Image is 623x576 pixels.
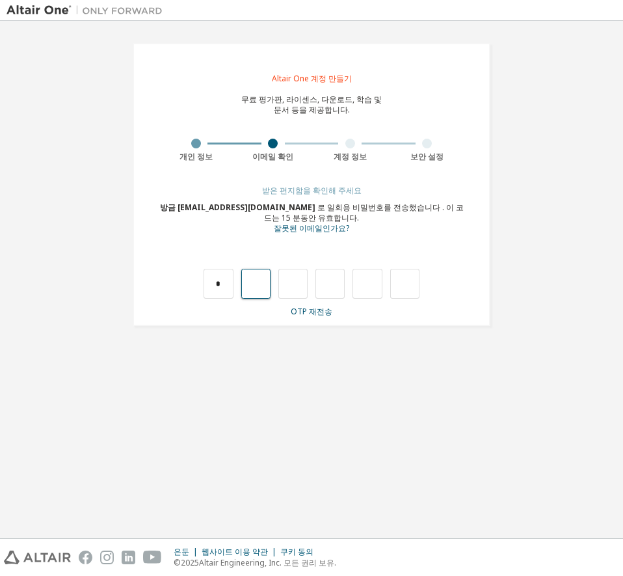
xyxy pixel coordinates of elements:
font: 보안 설정 [410,151,444,162]
font: 2025 [181,557,199,568]
font: 동안 유효합니다 [300,212,357,223]
font: 로 일회용 비밀번호를 전송했습니다 . 이 코드는 [264,202,464,223]
img: linkedin.svg [122,551,135,564]
font: 웹사이트 이용 약관 [202,546,268,557]
font: 쿠키 동의 [280,546,313,557]
font: Altair One 계정 만들기 [272,73,352,84]
img: instagram.svg [100,551,114,564]
a: 등록 양식으로 돌아가기 [274,225,349,233]
font: 문서 등을 제공합니다. [274,104,350,115]
font: 받은 편지함을 확인해 주세요 [262,185,362,196]
img: facebook.svg [79,551,92,564]
font: 15 분 [282,212,300,223]
font: 잘못된 이메일인가요? [274,223,349,234]
font: OTP 재전송 [291,306,332,317]
img: 알타이르 원 [7,4,169,17]
font: 무료 평가판, 라이센스, 다운로드, 학습 및 [241,94,382,105]
font: 방금 [EMAIL_ADDRESS][DOMAIN_NAME] [160,202,315,213]
font: Altair Engineering, Inc. 모든 권리 보유. [199,557,336,568]
font: . [357,212,359,223]
font: © [174,557,181,568]
font: 은둔 [174,546,189,557]
img: altair_logo.svg [4,551,71,564]
font: 이메일 확인 [252,151,293,162]
img: youtube.svg [143,551,162,564]
font: 계정 정보 [334,151,367,162]
font: 개인 정보 [179,151,213,162]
